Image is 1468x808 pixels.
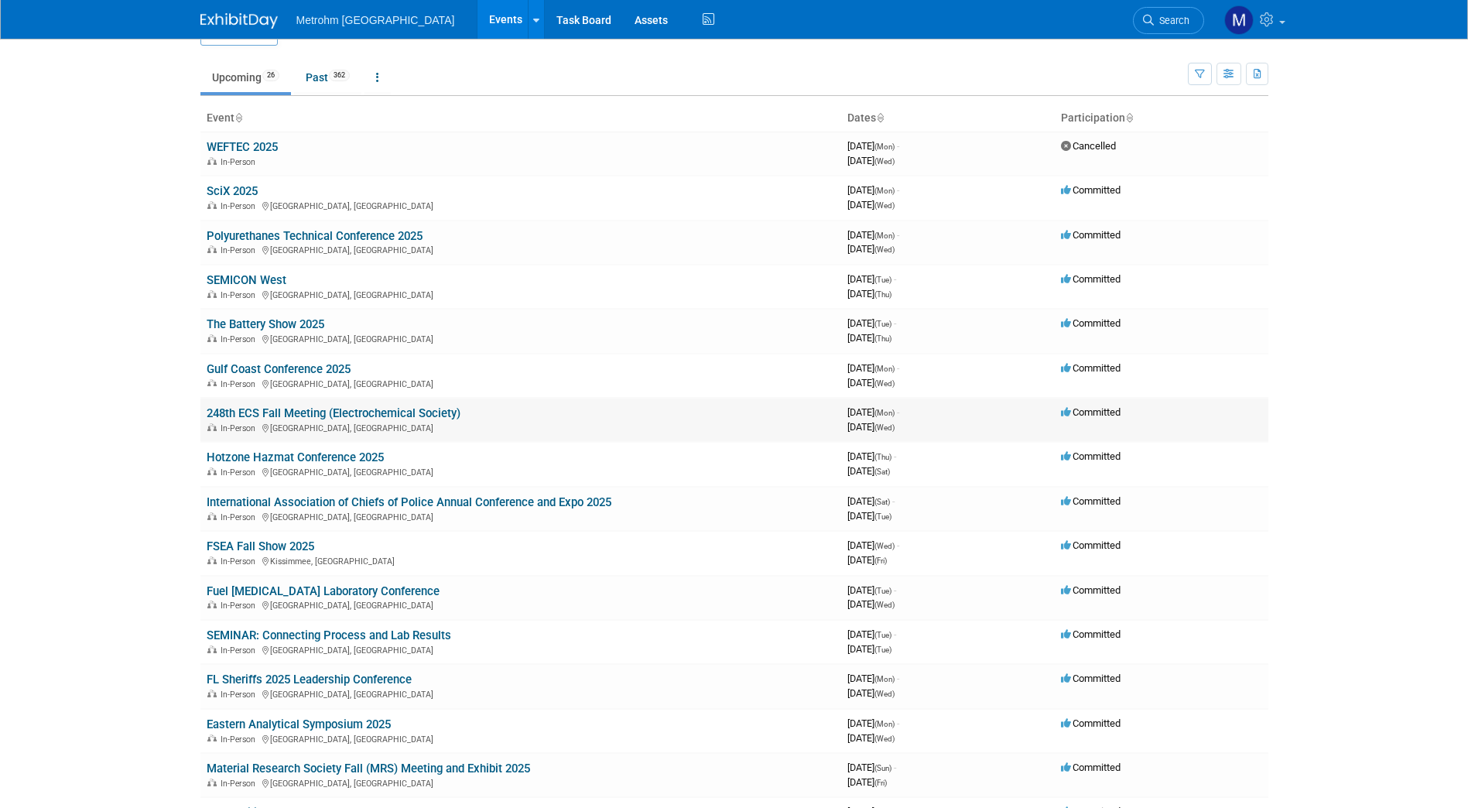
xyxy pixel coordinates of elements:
[847,687,895,699] span: [DATE]
[207,184,258,198] a: SciX 2025
[847,776,887,788] span: [DATE]
[897,406,899,418] span: -
[874,157,895,166] span: (Wed)
[221,690,260,700] span: In-Person
[894,450,896,462] span: -
[874,379,895,388] span: (Wed)
[897,140,899,152] span: -
[874,320,891,328] span: (Tue)
[1133,7,1204,34] a: Search
[221,779,260,789] span: In-Person
[874,690,895,698] span: (Wed)
[894,628,896,640] span: -
[200,105,841,132] th: Event
[1061,140,1116,152] span: Cancelled
[207,467,217,475] img: In-Person Event
[207,645,217,653] img: In-Person Event
[1061,717,1121,729] span: Committed
[874,231,895,240] span: (Mon)
[207,598,835,611] div: [GEOGRAPHIC_DATA], [GEOGRAPHIC_DATA]
[874,601,895,609] span: (Wed)
[207,362,351,376] a: Gulf Coast Conference 2025
[847,539,899,551] span: [DATE]
[847,598,895,610] span: [DATE]
[221,556,260,567] span: In-Person
[1061,362,1121,374] span: Committed
[294,63,361,92] a: Past362
[847,762,896,773] span: [DATE]
[874,453,891,461] span: (Thu)
[847,584,896,596] span: [DATE]
[847,140,899,152] span: [DATE]
[207,673,412,686] a: FL Sheriffs 2025 Leadership Conference
[207,554,835,567] div: Kissimmee, [GEOGRAPHIC_DATA]
[262,70,279,81] span: 26
[874,201,895,210] span: (Wed)
[207,465,835,478] div: [GEOGRAPHIC_DATA], [GEOGRAPHIC_DATA]
[207,687,835,700] div: [GEOGRAPHIC_DATA], [GEOGRAPHIC_DATA]
[847,510,891,522] span: [DATE]
[894,273,896,285] span: -
[221,601,260,611] span: In-Person
[1061,273,1121,285] span: Committed
[207,290,217,298] img: In-Person Event
[841,105,1055,132] th: Dates
[207,421,835,433] div: [GEOGRAPHIC_DATA], [GEOGRAPHIC_DATA]
[207,732,835,745] div: [GEOGRAPHIC_DATA], [GEOGRAPHIC_DATA]
[874,631,891,639] span: (Tue)
[874,409,895,417] span: (Mon)
[847,495,895,507] span: [DATE]
[847,465,890,477] span: [DATE]
[874,142,895,151] span: (Mon)
[874,187,895,195] span: (Mon)
[1061,539,1121,551] span: Committed
[207,423,217,431] img: In-Person Event
[897,362,899,374] span: -
[200,63,291,92] a: Upcoming26
[207,690,217,697] img: In-Person Event
[221,334,260,344] span: In-Person
[296,14,455,26] span: Metrohm [GEOGRAPHIC_DATA]
[200,13,278,29] img: ExhibitDay
[1061,584,1121,596] span: Committed
[894,584,896,596] span: -
[1061,229,1121,241] span: Committed
[847,199,895,211] span: [DATE]
[847,362,899,374] span: [DATE]
[897,717,899,729] span: -
[847,229,899,241] span: [DATE]
[847,643,891,655] span: [DATE]
[207,334,217,342] img: In-Person Event
[1061,762,1121,773] span: Committed
[207,734,217,742] img: In-Person Event
[207,245,217,253] img: In-Person Event
[897,229,899,241] span: -
[874,720,895,728] span: (Mon)
[207,140,278,154] a: WEFTEC 2025
[221,157,260,167] span: In-Person
[874,423,895,432] span: (Wed)
[207,776,835,789] div: [GEOGRAPHIC_DATA], [GEOGRAPHIC_DATA]
[847,554,887,566] span: [DATE]
[207,243,835,255] div: [GEOGRAPHIC_DATA], [GEOGRAPHIC_DATA]
[207,199,835,211] div: [GEOGRAPHIC_DATA], [GEOGRAPHIC_DATA]
[847,450,896,462] span: [DATE]
[207,379,217,387] img: In-Person Event
[847,332,891,344] span: [DATE]
[1061,673,1121,684] span: Committed
[207,377,835,389] div: [GEOGRAPHIC_DATA], [GEOGRAPHIC_DATA]
[1061,628,1121,640] span: Committed
[1061,406,1121,418] span: Committed
[874,645,891,654] span: (Tue)
[207,539,314,553] a: FSEA Fall Show 2025
[894,762,896,773] span: -
[221,245,260,255] span: In-Person
[874,556,887,565] span: (Fri)
[897,673,899,684] span: -
[874,245,895,254] span: (Wed)
[897,539,899,551] span: -
[207,601,217,608] img: In-Person Event
[847,243,895,255] span: [DATE]
[874,498,890,506] span: (Sat)
[207,584,440,598] a: Fuel [MEDICAL_DATA] Laboratory Conference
